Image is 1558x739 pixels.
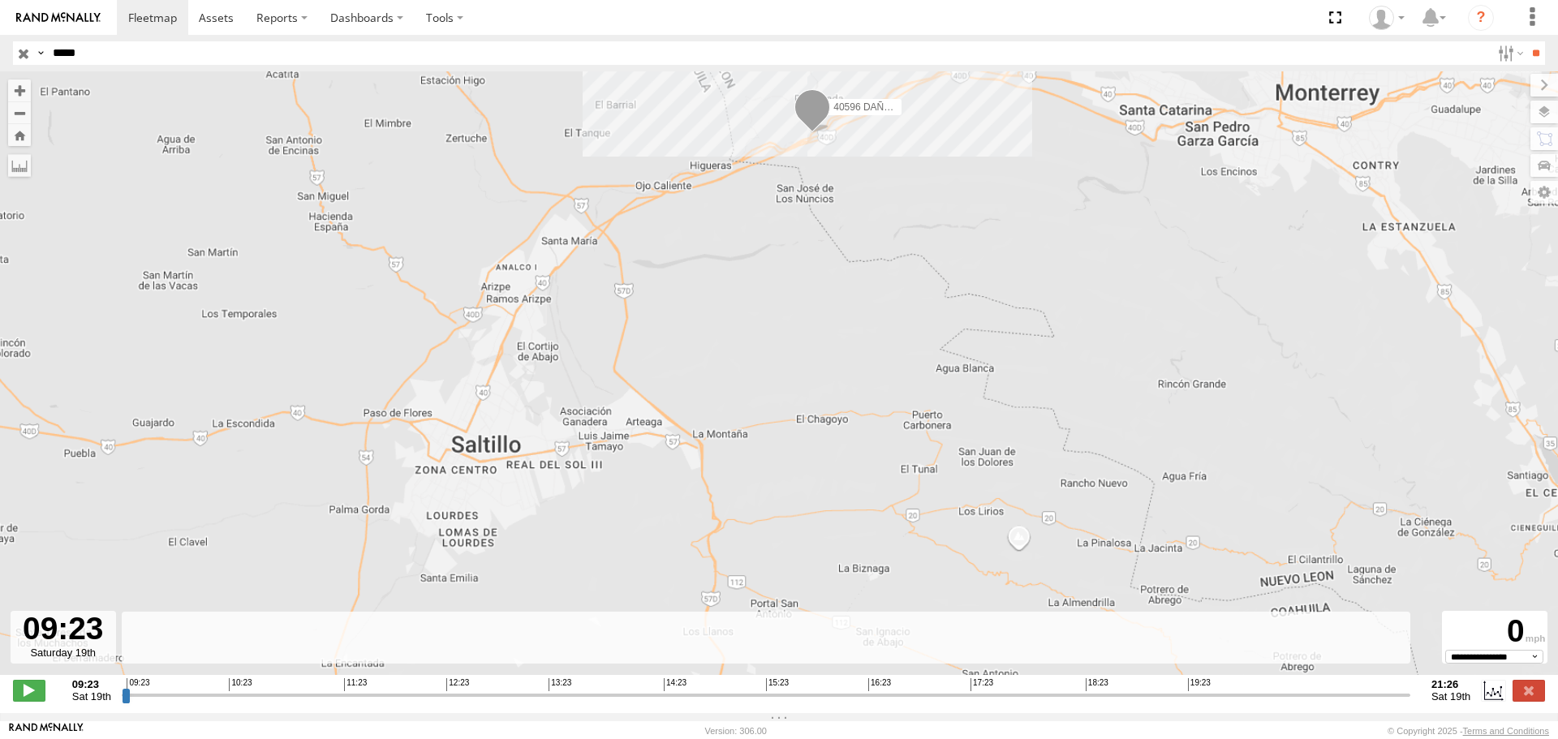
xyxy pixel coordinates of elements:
[229,678,252,691] span: 10:23
[34,41,47,65] label: Search Query
[1086,678,1108,691] span: 18:23
[549,678,571,691] span: 13:23
[1363,6,1410,30] div: Caseta Laredo TX
[664,678,686,691] span: 14:23
[1530,181,1558,204] label: Map Settings
[127,678,149,691] span: 09:23
[8,154,31,177] label: Measure
[1444,613,1545,650] div: 0
[1463,726,1549,736] a: Terms and Conditions
[1388,726,1549,736] div: © Copyright 2025 -
[8,101,31,124] button: Zoom out
[1188,678,1211,691] span: 19:23
[8,124,31,146] button: Zoom Home
[1431,678,1470,690] strong: 21:26
[72,678,111,690] strong: 09:23
[705,726,767,736] div: Version: 306.00
[72,690,111,702] span: Sat 19th Apr 2025
[16,12,101,24] img: rand-logo.svg
[344,678,367,691] span: 11:23
[766,678,789,691] span: 15:23
[1491,41,1526,65] label: Search Filter Options
[1431,690,1470,702] span: Sat 19th Apr 2025
[971,678,993,691] span: 17:23
[13,680,45,701] label: Play/Stop
[1513,680,1545,701] label: Close
[1468,5,1494,31] i: ?
[9,723,84,739] a: Visit our Website
[833,101,905,113] span: 40596 DAÑADO
[868,678,891,691] span: 16:23
[446,678,469,691] span: 12:23
[8,79,31,101] button: Zoom in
